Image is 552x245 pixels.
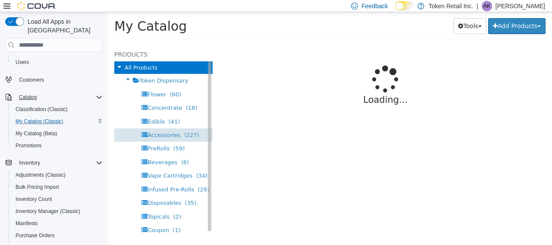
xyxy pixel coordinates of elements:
[40,147,69,153] span: Beverages
[40,106,57,113] span: Edible
[73,147,81,153] span: (6)
[12,182,63,192] a: Bulk Pricing Import
[12,57,103,67] span: Users
[16,130,57,137] span: My Catalog (Beta)
[2,91,106,103] button: Catalog
[9,205,106,217] button: Inventory Manager (Classic)
[9,103,106,115] button: Classification (Classic)
[12,116,103,127] span: My Catalog (Classic)
[12,170,69,180] a: Adjustments (Classic)
[88,160,100,167] span: (34)
[496,1,545,11] p: [PERSON_NAME]
[77,188,89,194] span: (35)
[12,104,71,115] a: Classification (Classic)
[12,128,103,139] span: My Catalog (Beta)
[12,206,103,216] span: Inventory Manager (Classic)
[483,1,490,11] span: AK
[19,76,44,83] span: Customers
[429,1,474,11] p: Token Retail Inc.
[16,59,29,66] span: Users
[12,57,32,67] a: Users
[40,215,61,221] span: Coupon
[380,6,438,22] button: Add Products
[40,133,62,140] span: PreRolls
[16,74,103,85] span: Customers
[144,81,412,95] p: Loading...
[12,218,103,229] span: Manifests
[16,158,103,168] span: Inventory
[12,182,103,192] span: Bulk Pricing Import
[12,170,103,180] span: Adjustments (Classic)
[66,133,77,140] span: (59)
[6,6,79,22] span: My Catalog
[40,160,85,167] span: Vape Cartridges
[12,128,61,139] a: My Catalog (Beta)
[62,79,74,86] span: (60)
[40,79,58,86] span: Flower
[19,159,40,166] span: Inventory
[12,194,56,204] a: Inventory Count
[12,206,84,216] a: Inventory Manager (Classic)
[16,232,55,239] span: Purchase Orders
[12,230,58,241] a: Purchase Orders
[16,106,68,113] span: Classification (Classic)
[16,75,47,85] a: Customers
[16,118,63,125] span: My Catalog (Classic)
[40,201,62,208] span: Topicals
[66,201,73,208] span: (2)
[12,140,45,151] a: Promotions
[9,193,106,205] button: Inventory Count
[12,194,103,204] span: Inventory Count
[16,158,44,168] button: Inventory
[9,115,106,127] button: My Catalog (Classic)
[12,218,41,229] a: Manifests
[19,94,37,101] span: Catalog
[12,116,67,127] a: My Catalog (Classic)
[9,181,106,193] button: Bulk Pricing Import
[345,6,379,22] button: Tools
[16,142,42,149] span: Promotions
[76,120,91,126] span: (227)
[16,196,52,203] span: Inventory Count
[16,220,38,227] span: Manifests
[40,174,86,181] span: Infused Pre-Rolls
[61,106,72,113] span: (41)
[9,140,106,152] button: Promotions
[78,92,90,99] span: (18)
[482,1,492,11] div: Ashish Kapoor
[40,188,73,194] span: Disposables
[16,208,80,215] span: Inventory Manager (Classic)
[9,127,106,140] button: My Catalog (Beta)
[16,184,59,191] span: Bulk Pricing Import
[395,1,413,10] input: Dark Mode
[361,2,388,10] span: Feedback
[9,217,106,229] button: Manifests
[12,104,103,115] span: Classification (Classic)
[9,56,106,68] button: Users
[17,2,56,10] img: Cova
[2,73,106,86] button: Customers
[40,120,72,126] span: Accessories
[31,65,81,72] span: Token Dispensary
[17,52,50,59] span: All Products
[12,230,103,241] span: Purchase Orders
[16,172,66,178] span: Adjustments (Classic)
[477,1,478,11] p: |
[90,174,102,181] span: (29)
[16,92,103,102] span: Catalog
[24,17,103,35] span: Load All Apps in [GEOGRAPHIC_DATA]
[9,169,106,181] button: Adjustments (Classic)
[2,157,106,169] button: Inventory
[16,92,40,102] button: Catalog
[65,215,72,221] span: (1)
[40,92,74,99] span: Concentrate
[6,37,105,48] h5: Products
[12,140,103,151] span: Promotions
[9,229,106,242] button: Purchase Orders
